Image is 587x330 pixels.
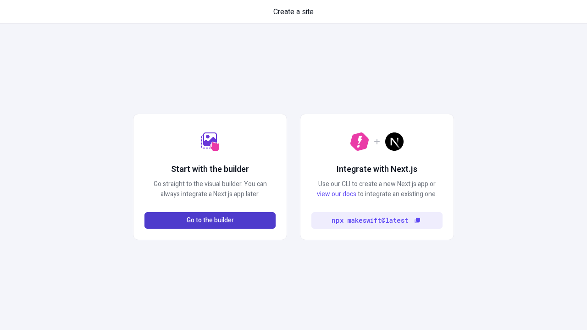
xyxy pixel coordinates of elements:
h2: Integrate with Next.js [337,164,417,176]
h2: Start with the builder [171,164,249,176]
span: Go to the builder [187,215,234,225]
p: Use our CLI to create a new Next.js app or to integrate an existing one. [311,179,443,199]
button: Go to the builder [144,212,276,229]
p: Go straight to the visual builder. You can always integrate a Next.js app later. [144,179,276,199]
span: Create a site [273,6,314,17]
a: view our docs [317,189,356,199]
code: npx makeswift@latest [332,215,408,225]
